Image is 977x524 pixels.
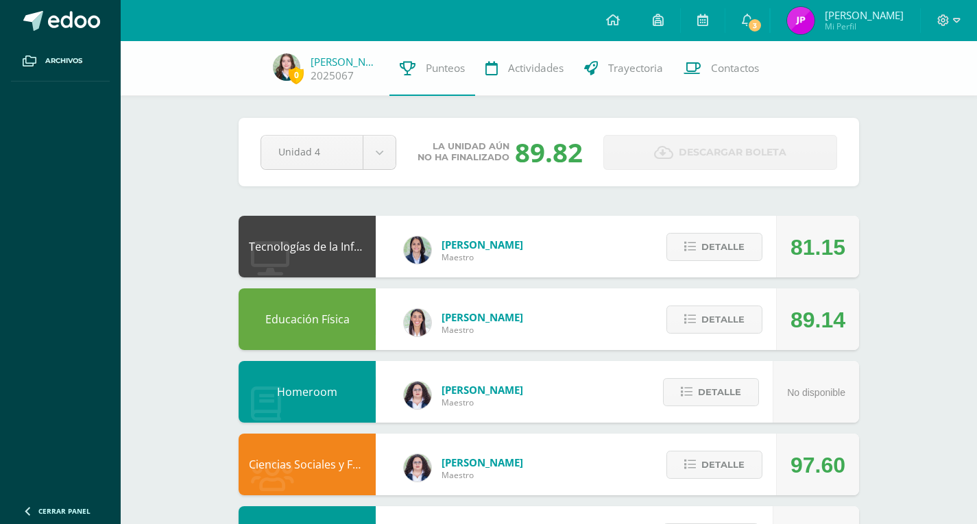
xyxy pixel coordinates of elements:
div: 89.82 [515,134,583,170]
div: Homeroom [239,361,376,423]
span: [PERSON_NAME] [442,456,523,469]
span: Punteos [426,61,465,75]
a: Trayectoria [574,41,673,96]
img: ba02aa29de7e60e5f6614f4096ff8928.png [404,382,431,409]
span: [PERSON_NAME] [442,383,523,397]
span: [PERSON_NAME] [442,238,523,251]
span: Mi Perfil [825,21,904,32]
button: Detalle [666,305,762,334]
img: ba02aa29de7e60e5f6614f4096ff8928.png [404,454,431,482]
img: 68dbb99899dc55733cac1a14d9d2f825.png [404,309,431,336]
span: 0 [289,66,304,84]
img: 7489ccb779e23ff9f2c3e89c21f82ed0.png [404,236,431,264]
span: Maestro [442,469,523,481]
button: Detalle [663,378,759,406]
span: Maestro [442,324,523,336]
span: Maestro [442,251,523,263]
a: Contactos [673,41,769,96]
span: Descargar boleta [679,136,786,169]
div: 81.15 [791,216,845,278]
a: Archivos [11,41,110,82]
a: [PERSON_NAME] [311,55,379,68]
span: Detalle [698,379,741,405]
span: [PERSON_NAME] [442,310,523,324]
div: 97.60 [791,434,845,496]
span: No disponible [787,387,845,398]
span: Cerrar panel [38,506,91,516]
span: Detalle [701,234,745,260]
a: 2025067 [311,68,354,83]
a: Actividades [475,41,574,96]
span: [PERSON_NAME] [825,8,904,22]
span: Actividades [508,61,564,75]
span: Unidad 4 [278,136,346,168]
div: Ciencias Sociales y Formación Ciudadana [239,434,376,495]
span: Contactos [711,61,759,75]
button: Detalle [666,233,762,261]
img: fa32285e9175087e9a639fe48bd6229c.png [787,7,815,34]
div: Educación Física [239,288,376,350]
span: La unidad aún no ha finalizado [418,141,509,163]
a: Punteos [389,41,475,96]
span: Maestro [442,397,523,408]
span: 3 [747,18,762,33]
span: Trayectoria [608,61,663,75]
div: 89.14 [791,289,845,351]
div: Tecnologías de la Información y Comunicación: Computación [239,216,376,277]
span: Detalle [701,452,745,477]
button: Detalle [666,451,762,479]
a: Unidad 4 [261,136,396,169]
img: 931e6ae1c2445627d09b0018555ea6dc.png [273,53,300,81]
span: Archivos [45,55,82,66]
span: Detalle [701,307,745,332]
